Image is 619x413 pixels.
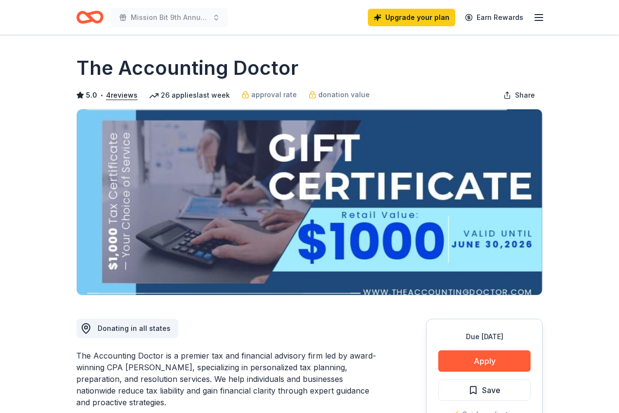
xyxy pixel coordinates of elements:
button: Apply [438,350,531,372]
a: Earn Rewards [459,9,529,26]
button: Share [496,86,543,105]
span: 5.0 [86,89,97,101]
span: Mission Bit 9th Annual Gala Fundraiser [131,12,208,23]
div: 26 applies last week [149,89,230,101]
h1: The Accounting Doctor [76,54,298,82]
div: Due [DATE] [438,331,531,343]
span: Share [515,89,535,101]
span: donation value [318,89,370,101]
a: Home [76,6,103,29]
a: Upgrade your plan [368,9,455,26]
span: Save [482,384,500,396]
a: donation value [309,89,370,101]
div: The Accounting Doctor is a premier tax and financial advisory firm led by award-winning CPA [PERS... [76,350,379,408]
span: • [100,91,103,99]
span: approval rate [251,89,297,101]
button: 4reviews [106,89,138,101]
img: Image for The Accounting Doctor [77,109,542,295]
span: Donating in all states [98,324,171,332]
button: Save [438,379,531,401]
a: approval rate [241,89,297,101]
button: Mission Bit 9th Annual Gala Fundraiser [111,8,228,27]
